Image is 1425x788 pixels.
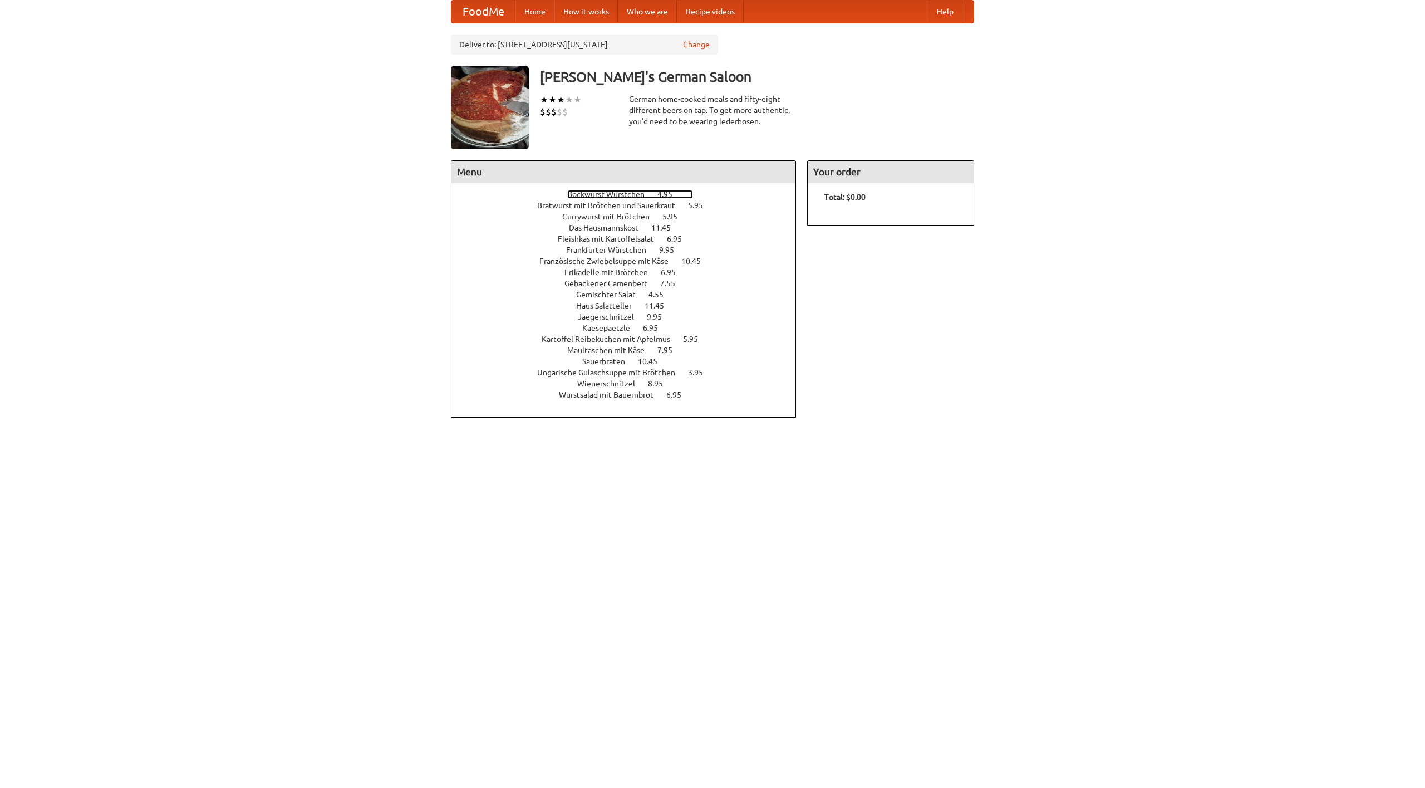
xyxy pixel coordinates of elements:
[451,35,718,55] div: Deliver to: [STREET_ADDRESS][US_STATE]
[557,94,565,106] li: ★
[582,324,641,332] span: Kaesepaetzle
[688,201,714,210] span: 5.95
[681,257,712,266] span: 10.45
[573,94,582,106] li: ★
[648,379,674,388] span: 8.95
[657,346,684,355] span: 7.95
[567,346,656,355] span: Maultaschen mit Käse
[645,301,675,310] span: 11.45
[618,1,677,23] a: Who we are
[659,246,685,254] span: 9.95
[567,346,693,355] a: Maultaschen mit Käse 7.95
[564,268,659,277] span: Frikadelle mit Brötchen
[537,368,724,377] a: Ungarische Gulaschsuppe mit Brötchen 3.95
[539,257,721,266] a: Französische Zwiebelsuppe mit Käse 10.45
[666,390,692,399] span: 6.95
[657,190,684,199] span: 4.95
[576,290,647,299] span: Gemischter Salat
[564,279,659,288] span: Gebackener Camenbert
[824,193,866,202] b: Total: $0.00
[683,335,709,344] span: 5.95
[537,201,686,210] span: Bratwurst mit Brötchen und Sauerkraut
[582,357,678,366] a: Sauerbraten 10.45
[558,234,665,243] span: Fleishkas mit Kartoffelsalat
[564,279,696,288] a: Gebackener Camenbert 7.55
[559,390,665,399] span: Wurstsalad mit Bauernbrot
[683,39,710,50] a: Change
[551,106,557,118] li: $
[667,234,693,243] span: 6.95
[660,279,686,288] span: 7.55
[537,201,724,210] a: Bratwurst mit Brötchen und Sauerkraut 5.95
[542,335,681,344] span: Kartoffel Reibekuchen mit Apfelmus
[629,94,796,127] div: German home-cooked meals and fifty-eight different beers on tap. To get more authentic, you'd nee...
[638,357,669,366] span: 10.45
[808,161,974,183] h4: Your order
[688,368,714,377] span: 3.95
[566,246,695,254] a: Frankfurter Würstchen 9.95
[540,106,546,118] li: $
[578,312,682,321] a: Jaegerschnitzel 9.95
[539,257,680,266] span: Französische Zwiebelsuppe mit Käse
[576,301,643,310] span: Haus Salatteller
[661,268,687,277] span: 6.95
[576,301,685,310] a: Haus Salatteller 11.45
[577,379,684,388] a: Wienerschnitzel 8.95
[554,1,618,23] a: How it works
[677,1,744,23] a: Recipe videos
[548,94,557,106] li: ★
[582,324,679,332] a: Kaesepaetzle 6.95
[643,324,669,332] span: 6.95
[540,66,974,88] h3: [PERSON_NAME]'s German Saloon
[582,357,636,366] span: Sauerbraten
[557,106,562,118] li: $
[567,190,693,199] a: Bockwurst Würstchen 4.95
[928,1,962,23] a: Help
[648,290,675,299] span: 4.55
[451,161,795,183] h4: Menu
[558,234,702,243] a: Fleishkas mit Kartoffelsalat 6.95
[569,223,691,232] a: Das Hausmannskost 11.45
[515,1,554,23] a: Home
[577,379,646,388] span: Wienerschnitzel
[559,390,702,399] a: Wurstsalad mit Bauernbrot 6.95
[564,268,696,277] a: Frikadelle mit Brötchen 6.95
[546,106,551,118] li: $
[567,190,656,199] span: Bockwurst Würstchen
[566,246,657,254] span: Frankfurter Würstchen
[576,290,684,299] a: Gemischter Salat 4.55
[569,223,650,232] span: Das Hausmannskost
[562,212,698,221] a: Currywurst mit Brötchen 5.95
[578,312,645,321] span: Jaegerschnitzel
[651,223,682,232] span: 11.45
[662,212,689,221] span: 5.95
[647,312,673,321] span: 9.95
[562,212,661,221] span: Currywurst mit Brötchen
[451,66,529,149] img: angular.jpg
[537,368,686,377] span: Ungarische Gulaschsuppe mit Brötchen
[540,94,548,106] li: ★
[451,1,515,23] a: FoodMe
[542,335,719,344] a: Kartoffel Reibekuchen mit Apfelmus 5.95
[565,94,573,106] li: ★
[562,106,568,118] li: $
